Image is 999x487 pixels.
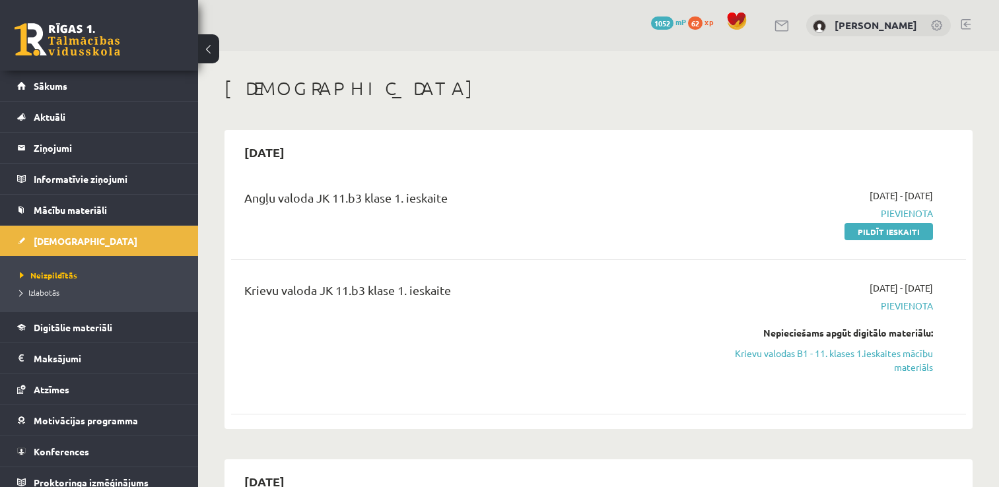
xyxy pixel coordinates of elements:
a: Neizpildītās [20,269,185,281]
a: 1052 mP [651,16,686,27]
legend: Maksājumi [34,343,182,373]
span: 62 [688,16,703,30]
a: Konferences [17,436,182,467]
span: Aktuāli [34,111,65,123]
a: [PERSON_NAME] [835,18,917,32]
div: Nepieciešams apgūt digitālo materiālu: [716,326,933,340]
a: Informatīvie ziņojumi [17,164,182,194]
span: Neizpildītās [20,270,77,280]
div: Krievu valoda JK 11.b3 klase 1. ieskaite [244,281,697,306]
a: Krievu valodas B1 - 11. klases 1.ieskaites mācību materiāls [716,346,933,374]
legend: Ziņojumi [34,133,182,163]
span: Izlabotās [20,287,59,298]
span: [DEMOGRAPHIC_DATA] [34,235,137,247]
a: Ziņojumi [17,133,182,163]
a: Digitālie materiāli [17,312,182,342]
span: Pievienota [716,299,933,313]
span: [DATE] - [DATE] [870,189,933,203]
span: Mācību materiāli [34,204,107,216]
span: xp [705,16,713,27]
span: Sākums [34,80,67,92]
span: 1052 [651,16,673,30]
span: [DATE] - [DATE] [870,281,933,295]
a: Maksājumi [17,343,182,373]
h2: [DATE] [231,137,298,168]
span: Digitālie materiāli [34,321,112,333]
span: Pievienota [716,207,933,220]
span: mP [675,16,686,27]
div: Angļu valoda JK 11.b3 klase 1. ieskaite [244,189,697,213]
a: Atzīmes [17,374,182,405]
a: Sākums [17,71,182,101]
a: Pildīt ieskaiti [844,223,933,240]
a: Aktuāli [17,102,182,132]
a: Izlabotās [20,286,185,298]
h1: [DEMOGRAPHIC_DATA] [224,77,973,100]
a: 62 xp [688,16,720,27]
a: Motivācijas programma [17,405,182,436]
legend: Informatīvie ziņojumi [34,164,182,194]
img: Dairis Tilkēvičs [813,20,826,33]
span: Motivācijas programma [34,414,138,426]
span: Atzīmes [34,383,69,395]
a: Mācību materiāli [17,195,182,225]
a: Rīgas 1. Tālmācības vidusskola [15,23,120,56]
a: [DEMOGRAPHIC_DATA] [17,226,182,256]
span: Konferences [34,445,89,457]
